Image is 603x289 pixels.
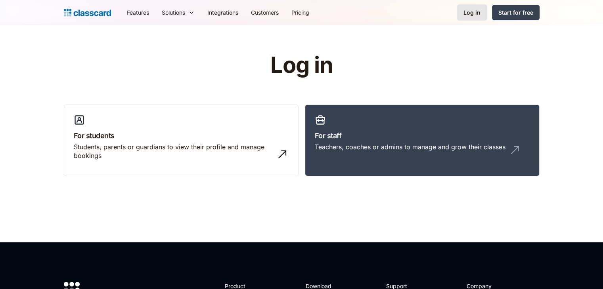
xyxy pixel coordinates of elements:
[315,130,530,141] h3: For staff
[176,53,427,78] h1: Log in
[64,105,299,177] a: For studentsStudents, parents or guardians to view their profile and manage bookings
[463,8,480,17] div: Log in
[74,143,273,160] div: Students, parents or guardians to view their profile and manage bookings
[305,105,540,177] a: For staffTeachers, coaches or admins to manage and grow their classes
[74,130,289,141] h3: For students
[201,4,245,21] a: Integrations
[245,4,285,21] a: Customers
[64,7,111,18] a: Logo
[498,8,533,17] div: Start for free
[162,8,185,17] div: Solutions
[457,4,487,21] a: Log in
[121,4,155,21] a: Features
[285,4,316,21] a: Pricing
[492,5,540,20] a: Start for free
[315,143,505,151] div: Teachers, coaches or admins to manage and grow their classes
